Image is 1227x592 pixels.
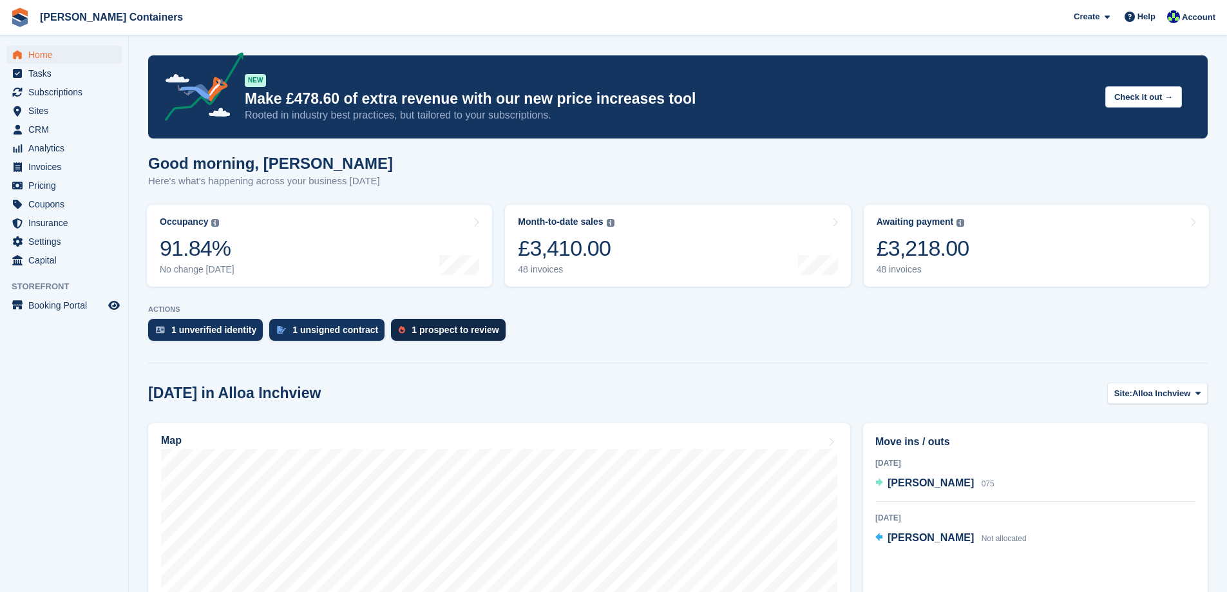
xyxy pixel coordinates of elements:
[518,264,614,275] div: 48 invoices
[875,475,994,492] a: [PERSON_NAME] 075
[28,102,106,120] span: Sites
[277,326,286,334] img: contract_signature_icon-13c848040528278c33f63329250d36e43548de30e8caae1d1a13099fd9432cc5.svg
[148,305,1208,314] p: ACTIONS
[1105,86,1182,108] button: Check it out →
[28,158,106,176] span: Invoices
[518,235,614,262] div: £3,410.00
[28,46,106,64] span: Home
[147,205,492,287] a: Occupancy 91.84% No change [DATE]
[148,319,269,347] a: 1 unverified identity
[864,205,1209,287] a: Awaiting payment £3,218.00 48 invoices
[875,457,1195,469] div: [DATE]
[391,319,511,347] a: 1 prospect to review
[877,216,954,227] div: Awaiting payment
[171,325,256,335] div: 1 unverified identity
[6,102,122,120] a: menu
[888,532,974,543] span: [PERSON_NAME]
[877,264,969,275] div: 48 invoices
[1182,11,1215,24] span: Account
[148,174,393,189] p: Here's what's happening across your business [DATE]
[875,530,1027,547] a: [PERSON_NAME] Not allocated
[399,326,405,334] img: prospect-51fa495bee0391a8d652442698ab0144808aea92771e9ea1ae160a38d050c398.svg
[154,52,244,126] img: price-adjustments-announcement-icon-8257ccfd72463d97f412b2fc003d46551f7dbcb40ab6d574587a9cd5c0d94...
[292,325,378,335] div: 1 unsigned contract
[412,325,499,335] div: 1 prospect to review
[875,434,1195,450] h2: Move ins / outs
[6,177,122,195] a: menu
[245,74,266,87] div: NEW
[28,120,106,138] span: CRM
[28,296,106,314] span: Booking Portal
[1114,387,1132,400] span: Site:
[1167,10,1180,23] img: Audra Whitelaw
[10,8,30,27] img: stora-icon-8386f47178a22dfd0bd8f6a31ec36ba5ce8667c1dd55bd0f319d3a0aa187defe.svg
[6,233,122,251] a: menu
[6,214,122,232] a: menu
[28,195,106,213] span: Coupons
[6,195,122,213] a: menu
[28,64,106,82] span: Tasks
[6,120,122,138] a: menu
[6,64,122,82] a: menu
[106,298,122,313] a: Preview store
[505,205,850,287] a: Month-to-date sales £3,410.00 48 invoices
[160,235,234,262] div: 91.84%
[607,219,614,227] img: icon-info-grey-7440780725fd019a000dd9b08b2336e03edf1995a4989e88bcd33f0948082b44.svg
[269,319,391,347] a: 1 unsigned contract
[156,326,165,334] img: verify_identity-adf6edd0f0f0b5bbfe63781bf79b02c33cf7c696d77639b501bdc392416b5a36.svg
[160,264,234,275] div: No change [DATE]
[35,6,188,28] a: [PERSON_NAME] Containers
[148,155,393,172] h1: Good morning, [PERSON_NAME]
[982,534,1027,543] span: Not allocated
[6,158,122,176] a: menu
[6,46,122,64] a: menu
[28,177,106,195] span: Pricing
[956,219,964,227] img: icon-info-grey-7440780725fd019a000dd9b08b2336e03edf1995a4989e88bcd33f0948082b44.svg
[6,83,122,101] a: menu
[1132,387,1190,400] span: Alloa Inchview
[12,280,128,293] span: Storefront
[245,90,1095,108] p: Make £478.60 of extra revenue with our new price increases tool
[28,251,106,269] span: Capital
[161,435,182,446] h2: Map
[160,216,208,227] div: Occupancy
[1074,10,1099,23] span: Create
[6,296,122,314] a: menu
[28,233,106,251] span: Settings
[518,216,603,227] div: Month-to-date sales
[888,477,974,488] span: [PERSON_NAME]
[6,251,122,269] a: menu
[1107,383,1208,404] button: Site: Alloa Inchview
[28,83,106,101] span: Subscriptions
[148,385,321,402] h2: [DATE] in Alloa Inchview
[28,139,106,157] span: Analytics
[982,479,994,488] span: 075
[877,235,969,262] div: £3,218.00
[211,219,219,227] img: icon-info-grey-7440780725fd019a000dd9b08b2336e03edf1995a4989e88bcd33f0948082b44.svg
[1137,10,1156,23] span: Help
[6,139,122,157] a: menu
[875,512,1195,524] div: [DATE]
[245,108,1095,122] p: Rooted in industry best practices, but tailored to your subscriptions.
[28,214,106,232] span: Insurance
